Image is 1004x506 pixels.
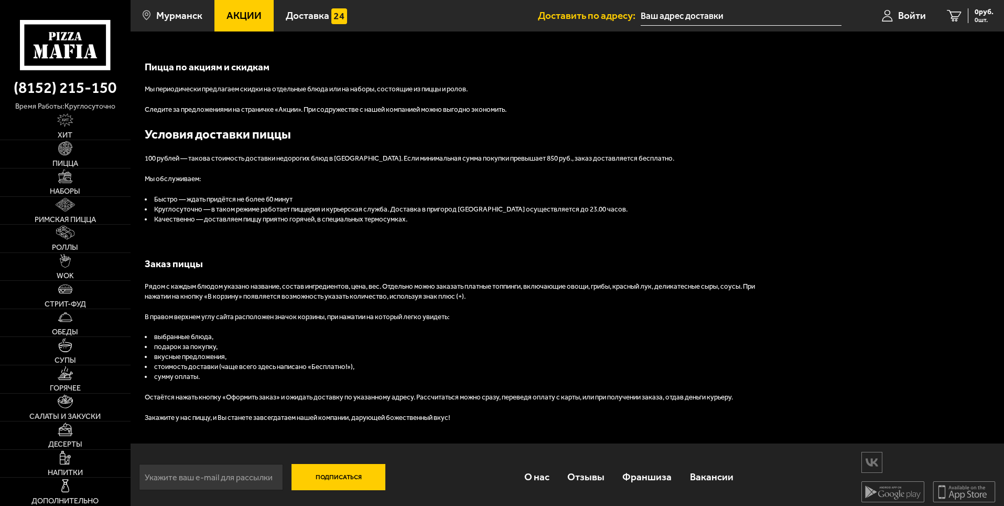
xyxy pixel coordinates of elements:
span: Десерты [48,440,82,448]
a: О нас [515,460,558,494]
span: Роллы [52,244,78,251]
span: Обеды [52,328,78,335]
input: Укажите ваш e-mail для рассылки [139,464,283,490]
li: вкусные предложения, [145,352,774,362]
img: vk [862,453,882,471]
a: Франшиза [613,460,681,494]
li: стоимость доставки (чаще всего здесь написано «Бесплатно!»), [145,362,774,372]
p: Мы периодически предлагаем скидки на отдельные блюда или на наборы, состоящие из пиццы и ролов. [145,85,774,94]
li: Качественно — доставляем пиццу приятно горячей, в специальных термосумках. [145,215,774,225]
h3: Пицца по акциям и скидкам [145,60,774,75]
h3: Заказ пиццы [145,257,774,271]
span: WOK [57,272,74,279]
img: 15daf4d41897b9f0e9f617042186c801.svg [331,8,347,24]
input: Ваш адрес доставки [641,6,841,26]
p: В правом верхнем углу сайта расположен значок корзины, при нажатии на который легко увидеть: [145,312,774,322]
li: сумму оплаты. [145,372,774,382]
p: Следите за предложениями на страничке «Акции». При содружестве с нашей компанией можно выгодно эк... [145,105,774,115]
span: Акции [226,10,262,20]
button: Подписаться [292,464,386,490]
span: Пицца [52,160,78,167]
span: Наборы [50,187,80,195]
span: Напитки [48,469,83,476]
span: Римская пицца [35,216,96,223]
span: Стрит-фуд [45,300,86,308]
li: Быстро — ждать придётся не более 60 минут [145,195,774,205]
span: Мурманск [156,10,202,20]
span: Хит [58,131,72,139]
span: Войти [898,10,926,20]
span: Салаты и закуски [29,413,101,420]
p: 100 рублей — такова стоимость доставки недорогих блюд в [GEOGRAPHIC_DATA]. Если минимальная сумма... [145,154,774,164]
p: Мы обслуживаем: [145,174,774,184]
span: Супы [55,356,76,364]
p: Закажите у нас пиццу, и Вы станете завсегдатаем нашей компании, дарующей божественный вкус! [145,413,774,423]
span: Горячее [50,384,81,392]
a: Отзывы [558,460,613,494]
a: Вакансии [681,460,742,494]
span: Доставить по адресу: [538,10,641,20]
li: Круглосуточно — в таком режиме работает пиццерия и курьерская служба. Доставка в пригород [GEOGRA... [145,205,774,215]
h2: Условия доставки пиццы [145,125,774,143]
span: 0 шт. [975,17,994,23]
p: Остаётся нажать кнопку «Оформить заказ» и ожидать доставку по указанному адресу. Рассчитаться мож... [145,393,774,403]
li: выбранные блюда, [145,332,774,342]
li: подарок за покупку, [145,342,774,352]
span: Дополнительно [31,497,99,504]
span: Доставка [286,10,329,20]
span: 0 руб. [975,8,994,16]
p: Рядом с каждым блюдом указано название, состав ингредиентов, цена, вес. Отдельно можно заказать п... [145,282,774,302]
